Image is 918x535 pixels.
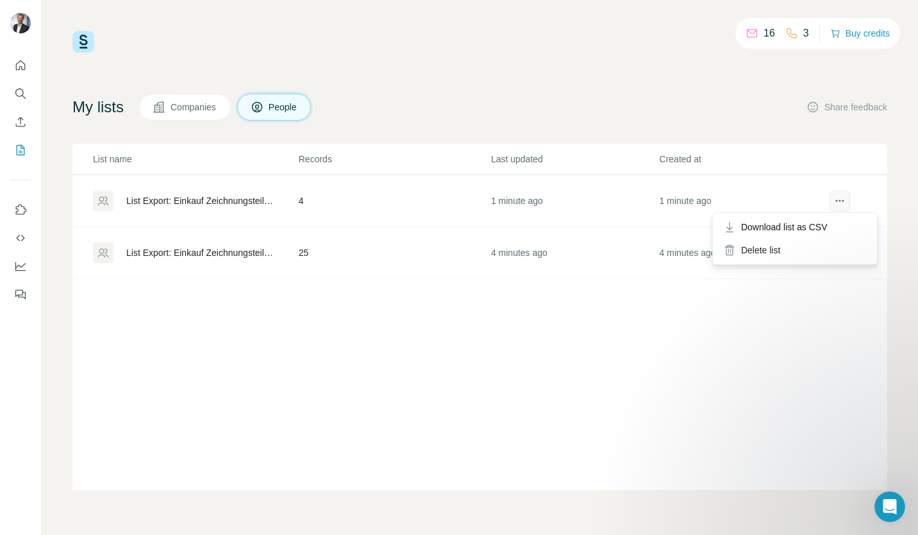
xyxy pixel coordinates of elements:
button: Dashboard [10,255,31,278]
span: People [269,101,298,114]
button: Use Surfe API [10,226,31,250]
img: Avatar [10,13,31,33]
span: Companies [171,101,217,114]
td: 1 minute ago [490,175,659,227]
button: Feedback [10,283,31,306]
p: Last updated [491,153,658,166]
td: 1 minute ago [659,175,828,227]
img: Surfe Logo [72,31,94,53]
button: Buy credits [830,24,890,42]
p: List name [93,153,297,166]
td: 4 minutes ago [659,227,828,279]
button: actions [830,191,850,211]
span: Download list as CSV [741,221,828,234]
td: 25 [298,227,490,279]
button: Enrich CSV [10,110,31,133]
button: Search [10,82,31,105]
button: My lists [10,139,31,162]
p: 16 [764,26,775,41]
iframe: Intercom live chat [874,491,905,522]
button: Use Surfe on LinkedIn [10,198,31,221]
div: List Export: Einkauf Zeichnungsteile - [DATE] 06:25 [126,246,277,259]
p: Records [299,153,490,166]
h4: My lists [72,97,124,117]
div: List Export: Einkauf Zeichnungsteile - [DATE] 06:28 [126,194,277,207]
button: Quick start [10,54,31,77]
td: 4 minutes ago [490,227,659,279]
p: 3 [803,26,809,41]
td: 4 [298,175,490,227]
button: Share feedback [806,101,887,114]
p: Created at [660,153,827,166]
div: Delete list [715,239,874,262]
